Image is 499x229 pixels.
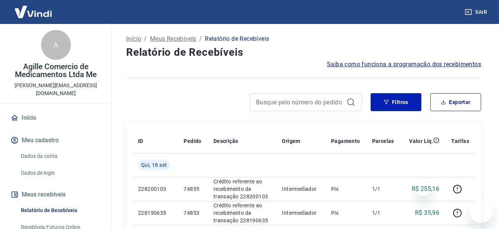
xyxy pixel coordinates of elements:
p: Crédito referente ao recebimento da transação 228190635 [213,202,270,224]
a: Meus Recebíveis [150,34,196,43]
p: Pix [331,209,360,217]
p: Relatório de Recebíveis [205,34,269,43]
button: Filtros [371,93,421,111]
p: R$ 255,16 [412,184,440,193]
p: [PERSON_NAME][EMAIL_ADDRESS][DOMAIN_NAME] [6,82,106,97]
p: 74855 [184,185,201,193]
h4: Relatório de Recebíveis [126,45,481,60]
button: Meus recebíveis [9,186,103,203]
p: Pix [331,185,360,193]
div: A [41,30,71,60]
p: Origem [282,137,300,145]
a: Saiba como funciona a programação dos recebimentos [327,60,481,69]
a: Dados da conta [18,149,103,164]
iframe: Botão para abrir a janela de mensagens [469,199,493,223]
a: Início [126,34,141,43]
p: / [144,34,147,43]
a: Relatório de Recebíveis [18,203,103,218]
span: Qui, 18 set [141,161,167,169]
a: Início [9,110,103,126]
p: Pagamento [331,137,360,145]
p: Parcelas [372,137,394,145]
p: 228190635 [138,209,172,217]
p: Pedido [184,137,201,145]
p: / [199,34,202,43]
iframe: Fechar mensagem [416,181,431,196]
p: Intermediador [282,209,319,217]
p: Agille Comercio de Medicamentos Ltda Me [6,63,106,79]
p: R$ 35,96 [415,208,439,217]
p: Intermediador [282,185,319,193]
button: Exportar [430,93,481,111]
p: Crédito referente ao recebimento da transação 228200103 [213,178,270,200]
p: 228200103 [138,185,172,193]
a: Dados de login [18,165,103,181]
p: ID [138,137,143,145]
p: Valor Líq. [409,137,433,145]
p: Descrição [213,137,238,145]
img: Vindi [9,0,57,23]
p: Tarifas [451,137,469,145]
button: Meu cadastro [9,132,103,149]
p: 1/1 [372,209,394,217]
p: 74853 [184,209,201,217]
p: 1/1 [372,185,394,193]
button: Sair [463,5,490,19]
input: Busque pelo número do pedido [256,97,343,108]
